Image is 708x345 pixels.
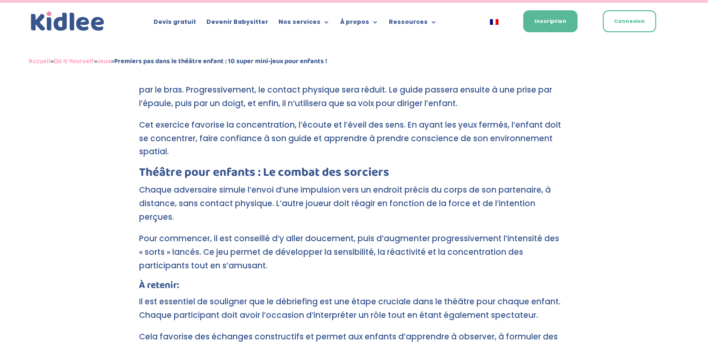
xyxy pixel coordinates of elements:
a: Devis gratuit [153,19,196,29]
h3: Théâtre pour enfants : Le combat des sorciers [139,166,569,183]
p: Cet exercice favorise la concentration, l’écoute et l’éveil des sens. En ayant les yeux fermés, l... [139,118,569,167]
strong: À retenir [139,277,177,293]
span: » » » [29,56,327,67]
a: Accueil [29,56,51,67]
a: Kidlee Logo [29,9,107,34]
p: Chaque adversaire simule l’envoi d’une impulsion vers un endroit précis du corps de son partenair... [139,183,569,232]
h4: : [139,280,569,295]
a: Nos services [278,19,330,29]
a: Connexion [603,10,656,32]
a: Jeux [97,56,111,67]
img: Français [490,19,498,25]
a: Devenir Babysitter [206,19,268,29]
a: Ressources [389,19,437,29]
a: Inscription [523,10,577,32]
strong: Premiers pas dans le théâtre enfant : 10 super mini-jeux pour enfants ! [114,56,327,67]
p: Il est essentiel de souligner que le débriefing est une étape cruciale dans le théâtre pour chaqu... [139,295,569,330]
p: Pour commencer, il est conseillé d’y aller doucement, puis d’augmenter progressivement l’intensit... [139,232,569,280]
a: Do It Yourself [54,56,94,67]
img: logo_kidlee_bleu [29,9,107,34]
a: À propos [340,19,379,29]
